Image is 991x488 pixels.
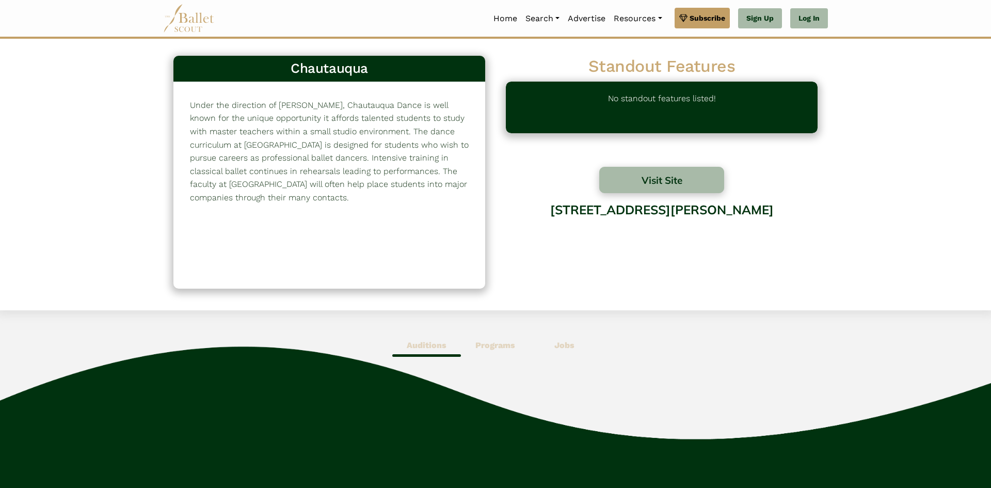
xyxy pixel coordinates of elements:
[475,340,515,350] b: Programs
[608,92,716,123] p: No standout features listed!
[675,8,730,28] a: Subscribe
[506,195,818,278] div: [STREET_ADDRESS][PERSON_NAME]
[564,8,610,29] a: Advertise
[407,340,446,350] b: Auditions
[610,8,666,29] a: Resources
[738,8,782,29] a: Sign Up
[489,8,521,29] a: Home
[679,12,688,24] img: gem.svg
[190,99,469,204] p: Under the direction of [PERSON_NAME], Chautauqua Dance is well known for the unique opportunity i...
[599,167,724,193] button: Visit Site
[690,12,725,24] span: Subscribe
[554,340,574,350] b: Jobs
[182,60,477,77] h3: Chautauqua
[521,8,564,29] a: Search
[790,8,828,29] a: Log In
[506,56,818,77] h2: Standout Features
